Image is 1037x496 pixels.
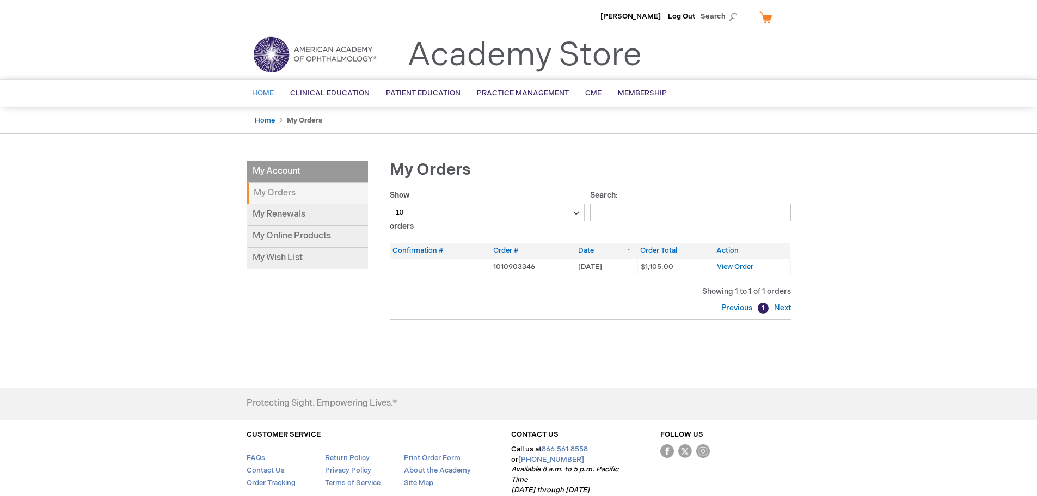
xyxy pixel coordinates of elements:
a: My Renewals [247,204,368,226]
p: Call us at or [511,444,622,495]
a: [PERSON_NAME] [600,12,661,21]
td: 1010903346 [490,259,575,275]
span: Clinical Education [290,89,370,97]
th: Action: activate to sort column ascending [714,243,790,259]
span: My Orders [390,160,471,180]
strong: My Orders [287,116,322,125]
img: instagram [696,444,710,458]
span: $1,105.00 [641,262,673,271]
span: Membership [618,89,667,97]
span: Search [701,5,742,27]
img: Twitter [678,444,692,458]
a: 866.561.8558 [542,445,588,454]
a: View Order [717,262,753,271]
a: Terms of Service [325,479,381,487]
a: My Wish List [247,248,368,269]
img: Facebook [660,444,674,458]
label: Show orders [390,191,585,231]
a: Privacy Policy [325,466,371,475]
a: Print Order Form [404,454,461,462]
th: Order Total: activate to sort column ascending [637,243,714,259]
strong: My Orders [247,183,368,204]
a: Log Out [668,12,695,21]
input: Search: [590,204,791,221]
a: [PHONE_NUMBER] [518,455,584,464]
span: Patient Education [386,89,461,97]
h4: Protecting Sight. Empowering Lives.® [247,399,397,408]
th: Order #: activate to sort column ascending [490,243,575,259]
div: Showing 1 to 1 of 1 orders [390,286,791,297]
a: FAQs [247,454,265,462]
label: Search: [590,191,791,217]
th: Date: activate to sort column ascending [575,243,638,259]
a: About the Academy [404,466,471,475]
a: CONTACT US [511,430,559,439]
a: Next [771,303,791,313]
a: Return Policy [325,454,370,462]
span: Home [252,89,274,97]
a: Order Tracking [247,479,296,487]
span: Practice Management [477,89,569,97]
a: Site Map [404,479,433,487]
a: Academy Store [407,36,642,75]
em: Available 8 a.m. to 5 p.m. Pacific Time [DATE] through [DATE] [511,465,618,494]
select: Showorders [390,204,585,221]
a: Previous [721,303,755,313]
td: [DATE] [575,259,638,275]
th: Confirmation #: activate to sort column ascending [390,243,490,259]
a: 1 [758,303,769,314]
span: CME [585,89,602,97]
a: CUSTOMER SERVICE [247,430,321,439]
a: Contact Us [247,466,285,475]
a: FOLLOW US [660,430,703,439]
a: My Online Products [247,226,368,248]
a: Home [255,116,275,125]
